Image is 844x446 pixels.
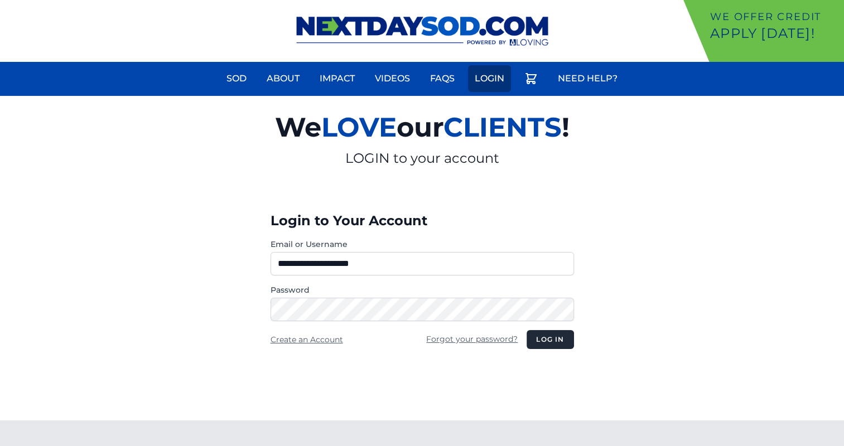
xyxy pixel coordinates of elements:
[271,212,574,230] h3: Login to Your Account
[710,25,840,42] p: Apply [DATE]!
[426,334,518,344] a: Forgot your password?
[551,65,624,92] a: Need Help?
[710,9,840,25] p: We offer Credit
[321,111,397,143] span: LOVE
[271,334,343,345] a: Create an Account
[468,65,511,92] a: Login
[220,65,253,92] a: Sod
[146,105,699,149] h2: We our !
[260,65,306,92] a: About
[423,65,461,92] a: FAQs
[313,65,361,92] a: Impact
[271,284,574,295] label: Password
[368,65,417,92] a: Videos
[443,111,562,143] span: CLIENTS
[527,330,573,349] button: Log in
[271,239,574,250] label: Email or Username
[146,149,699,167] p: LOGIN to your account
